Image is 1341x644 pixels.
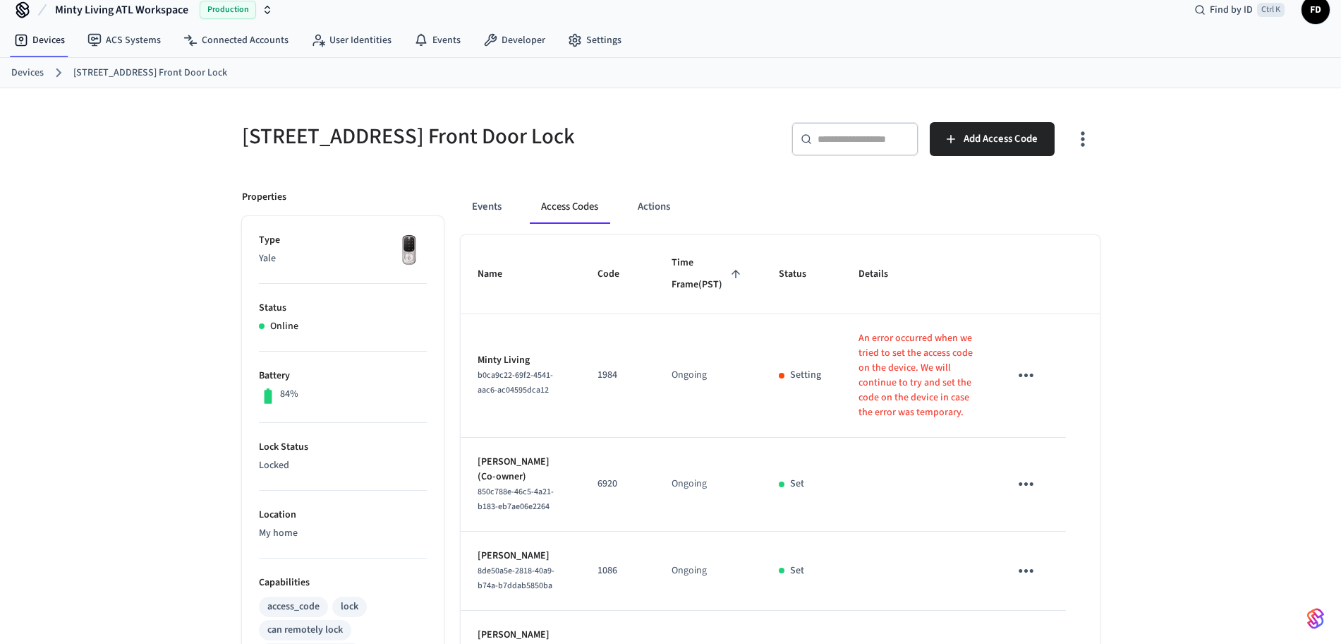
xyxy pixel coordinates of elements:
p: Setting [790,368,821,383]
td: Ongoing [655,314,762,438]
p: Minty Living [478,353,564,368]
a: User Identities [300,28,403,53]
p: Type [259,233,427,248]
p: [PERSON_NAME] (Co-owner) [478,455,564,484]
a: Devices [3,28,76,53]
td: Ongoing [655,438,762,532]
img: Yale Assure Touchscreen Wifi Smart Lock, Satin Nickel, Front [392,233,427,268]
h5: [STREET_ADDRESS] Front Door Lock [242,122,662,151]
img: SeamLogoGradient.69752ec5.svg [1307,607,1324,630]
p: Online [270,319,298,334]
a: ACS Systems [76,28,172,53]
p: Lock Status [259,440,427,455]
span: Production [200,1,256,19]
p: Set [790,477,804,491]
p: Set [790,563,804,578]
button: Actions [626,190,681,224]
p: Battery [259,369,427,383]
div: ant example [461,190,1100,224]
p: [PERSON_NAME] [478,628,564,643]
span: 850c788e-46c5-4a21-b183-eb7ae06e2264 [478,486,554,513]
p: [PERSON_NAME] [478,549,564,563]
span: Status [779,263,825,285]
div: access_code [267,600,320,614]
a: Developer [472,28,557,53]
span: Minty Living ATL Workspace [55,1,188,18]
p: 1984 [597,368,638,383]
span: Name [478,263,521,285]
p: Status [259,301,427,316]
button: Add Access Code [930,122,1055,156]
span: 8de50a5e-2818-40a9-b74a-b7ddab5850ba [478,565,554,592]
span: Ctrl K [1257,3,1285,17]
p: Capabilities [259,576,427,590]
a: Settings [557,28,633,53]
span: Details [858,263,906,285]
p: An error occurred when we tried to set the access code on the device. We will continue to try and... [858,331,976,420]
div: can remotely lock [267,623,343,638]
div: lock [341,600,358,614]
span: b0ca9c22-69f2-4541-aac6-ac04595dca12 [478,369,553,396]
button: Access Codes [530,190,609,224]
span: Code [597,263,638,285]
span: Add Access Code [964,130,1038,148]
p: 6920 [597,477,638,491]
p: Yale [259,251,427,266]
p: Properties [242,190,286,205]
p: Locked [259,458,427,473]
p: 84% [280,387,298,402]
a: [STREET_ADDRESS] Front Door Lock [73,66,227,80]
a: Events [403,28,472,53]
span: Find by ID [1210,3,1253,17]
p: Location [259,508,427,523]
p: My home [259,526,427,541]
a: Connected Accounts [172,28,300,53]
button: Events [461,190,513,224]
span: Time Frame(PST) [672,252,745,297]
td: Ongoing [655,532,762,611]
p: 1086 [597,563,638,578]
a: Devices [11,66,44,80]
